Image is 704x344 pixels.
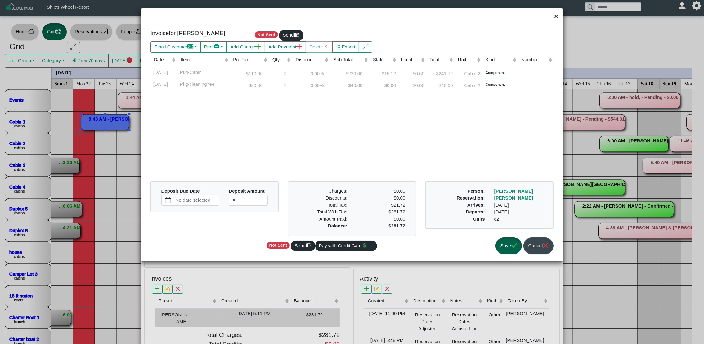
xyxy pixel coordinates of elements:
[429,56,448,63] div: Total
[165,197,171,203] svg: calendar
[456,81,480,89] div: Cabin 2
[265,41,306,53] button: Add Paymentplus lg
[352,209,410,216] div: $281.72
[511,242,517,248] svg: check
[271,69,291,77] div: 2
[271,81,291,89] div: 2
[152,80,168,87] span: [DATE]
[371,81,396,89] div: $0.00
[394,188,406,194] span: $0.00
[294,216,352,223] div: Amount Paid:
[294,81,329,89] div: 0.00%
[306,41,333,53] button: Deletex
[456,69,480,77] div: Cabin 2
[466,209,485,214] b: Departs:
[490,216,552,223] div: c2
[179,68,202,75] span: Pkg-Cabin
[352,195,410,202] div: $0.00
[367,242,373,248] svg: plus
[483,70,507,76] span: Component
[523,237,554,255] button: Cancelx
[174,195,219,205] label: No date selected
[473,216,485,222] b: Units
[457,195,485,200] b: Reservation:
[467,202,485,208] b: Arrives:
[315,241,377,252] button: Pay with Credit Cardcurrency dollarplus
[332,69,363,77] div: $220.00
[294,202,352,209] div: Total Tax:
[363,44,369,49] svg: arrows angle expand
[296,56,324,63] div: Discount
[294,195,352,202] div: Discounts:
[231,81,267,89] div: $20.00
[226,41,265,53] button: Add Chargeplus lg
[200,41,227,53] button: Printprinter fill
[362,242,368,248] svg: currency dollar
[483,82,507,87] span: Component
[294,188,352,195] div: Charges:
[231,69,267,77] div: $110.00
[371,69,396,77] div: $15.12
[279,30,303,41] button: Sendmailbox2
[272,56,286,63] div: Qty
[494,188,533,194] a: [PERSON_NAME]
[291,241,315,252] button: Sendmailbox2
[399,69,424,77] div: $6.60
[152,68,168,75] span: [DATE]
[388,223,405,228] b: $281.72
[401,56,419,63] div: Local
[294,209,352,216] div: Total With Tax:
[356,202,405,209] div: $21.72
[229,188,264,194] b: Deposit Amount
[294,69,329,77] div: 0.00%
[306,242,312,248] svg: mailbox2
[150,30,244,37] h5: Invoice
[399,81,424,89] div: $0.00
[494,195,533,200] a: [PERSON_NAME]
[267,242,290,249] span: Not Sent
[332,81,363,89] div: $40.00
[296,44,302,49] svg: plus lg
[332,41,359,53] button: file excelExport
[485,56,511,63] div: Kind
[179,80,215,87] span: Pkg-cleaning fee
[255,44,261,49] svg: plus lg
[150,41,201,53] button: Email Customerenvelope fill
[458,56,475,63] div: Unit
[521,56,547,63] div: Number
[359,41,372,53] button: arrows angle expand
[161,188,200,194] b: Deposit Due Date
[162,195,174,205] button: calendar
[294,32,300,38] svg: mailbox2
[336,44,342,49] svg: file excel
[328,223,348,228] b: Balance:
[181,56,223,63] div: Item
[352,216,410,223] div: $0.00
[490,202,552,209] div: [DATE]
[428,69,453,77] div: $241.72
[490,209,552,216] div: [DATE]
[154,56,171,63] div: Date
[373,56,391,63] div: State
[468,188,485,194] b: Person:
[233,56,262,63] div: Pre Tax
[334,56,363,63] div: Sub Total
[187,44,193,49] svg: envelope fill
[428,81,453,89] div: $40.00
[543,242,549,248] svg: x
[169,30,225,36] span: for [PERSON_NAME]
[214,44,220,49] svg: printer fill
[549,8,563,25] button: Close
[255,31,278,38] span: Not Sent
[495,237,522,255] button: Savecheck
